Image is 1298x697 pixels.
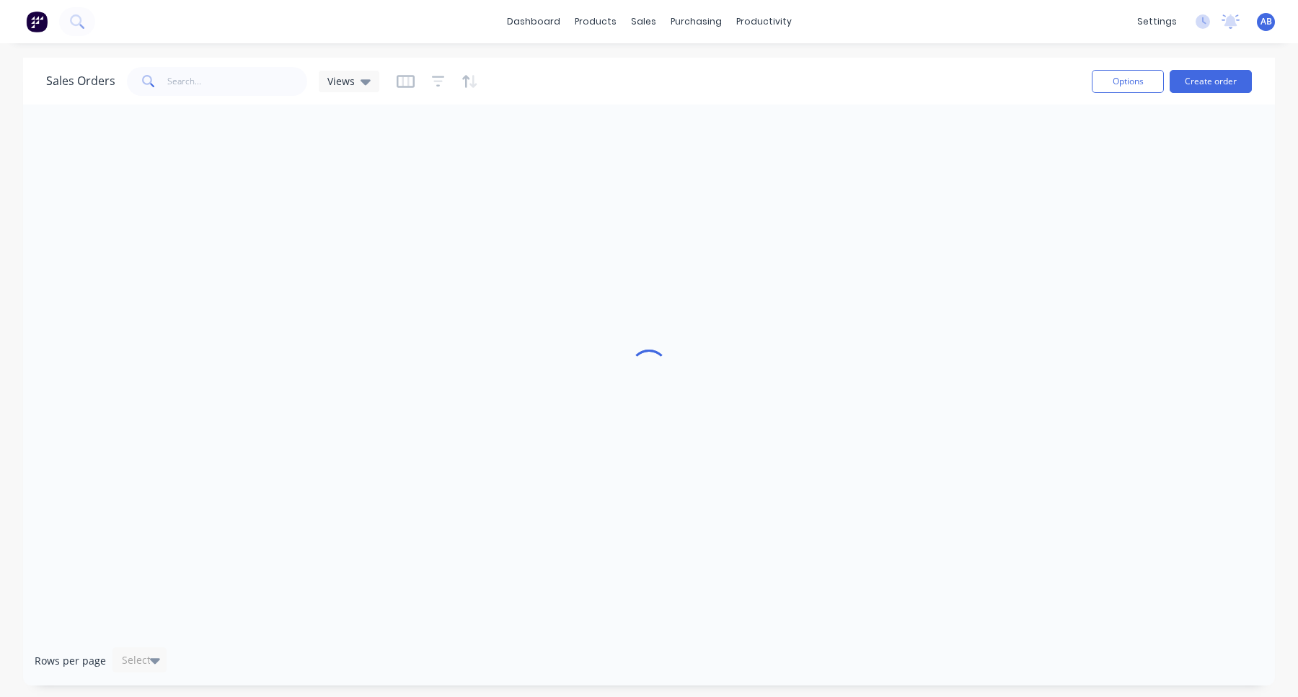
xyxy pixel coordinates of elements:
[1130,11,1184,32] div: settings
[46,74,115,88] h1: Sales Orders
[500,11,568,32] a: dashboard
[568,11,624,32] div: products
[729,11,799,32] div: productivity
[624,11,663,32] div: sales
[1170,70,1252,93] button: Create order
[327,74,355,89] span: Views
[167,67,308,96] input: Search...
[1092,70,1164,93] button: Options
[26,11,48,32] img: Factory
[1261,15,1272,28] span: AB
[663,11,729,32] div: purchasing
